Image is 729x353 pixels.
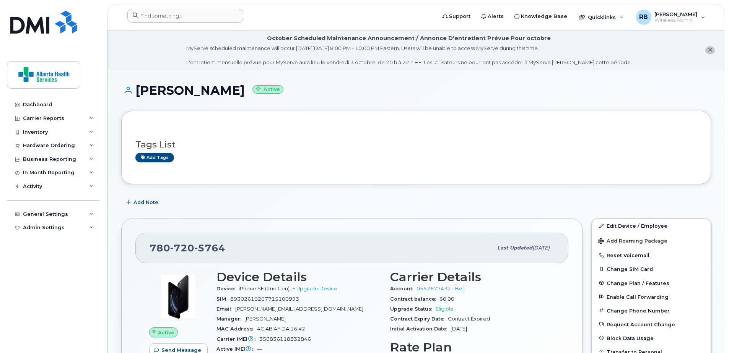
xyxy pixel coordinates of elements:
[448,316,490,322] span: Contract Expired
[592,276,711,290] button: Change Plan / Features
[532,245,550,251] span: [DATE]
[257,326,305,332] span: 4C:AB:4F:DA:16:42
[439,296,454,302] span: $0.00
[216,306,235,312] span: Email
[216,296,230,302] span: SIM
[216,346,257,352] span: Active IMEI
[390,296,439,302] span: Contract balance
[293,286,337,291] a: + Upgrade Device
[598,238,667,245] span: Add Roaming Package
[592,304,711,317] button: Change Phone Number
[252,85,283,94] small: Active
[267,34,551,42] div: October Scheduled Maintenance Announcement / Annonce D'entretient Prévue Pour octobre
[705,46,715,54] button: close notification
[592,233,711,248] button: Add Roaming Package
[121,196,165,209] button: Add Note
[592,248,711,262] button: Reset Voicemail
[239,286,290,291] span: iPhone SE (2nd Gen)
[257,346,262,352] span: —
[216,326,257,332] span: MAC Address
[216,336,259,342] span: Carrier IMEI
[607,280,669,286] span: Change Plan / Features
[135,140,697,149] h3: Tags List
[390,316,448,322] span: Contract Expiry Date
[451,326,467,332] span: [DATE]
[390,270,555,284] h3: Carrier Details
[158,329,174,336] span: Active
[216,270,381,284] h3: Device Details
[135,153,174,162] a: Add tags
[592,317,711,331] button: Request Account Change
[592,290,711,304] button: Enable Call Forwarding
[194,242,225,254] span: 5764
[436,306,454,312] span: Eligible
[497,245,532,251] span: Last updated
[235,306,363,312] span: [PERSON_NAME][EMAIL_ADDRESS][DOMAIN_NAME]
[390,286,417,291] span: Account
[170,242,194,254] span: 720
[186,45,632,66] div: MyServe scheduled maintenance will occur [DATE][DATE] 8:00 PM - 10:00 PM Eastern. Users will be u...
[417,286,465,291] a: 0552677432 - Bell
[230,296,299,302] span: 89302610207715100993
[592,262,711,276] button: Change SIM Card
[390,306,436,312] span: Upgrade Status
[592,219,711,233] a: Edit Device / Employee
[121,84,711,97] h1: [PERSON_NAME]
[150,242,225,254] span: 780
[216,286,239,291] span: Device
[592,331,711,345] button: Block Data Usage
[607,294,669,300] span: Enable Call Forwarding
[259,336,311,342] span: 356836118832846
[244,316,286,322] span: [PERSON_NAME]
[155,274,201,320] img: image20231002-3703462-1mz9tax.jpeg
[390,326,451,332] span: Initial Activation Date
[133,199,158,206] span: Add Note
[216,316,244,322] span: Manager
